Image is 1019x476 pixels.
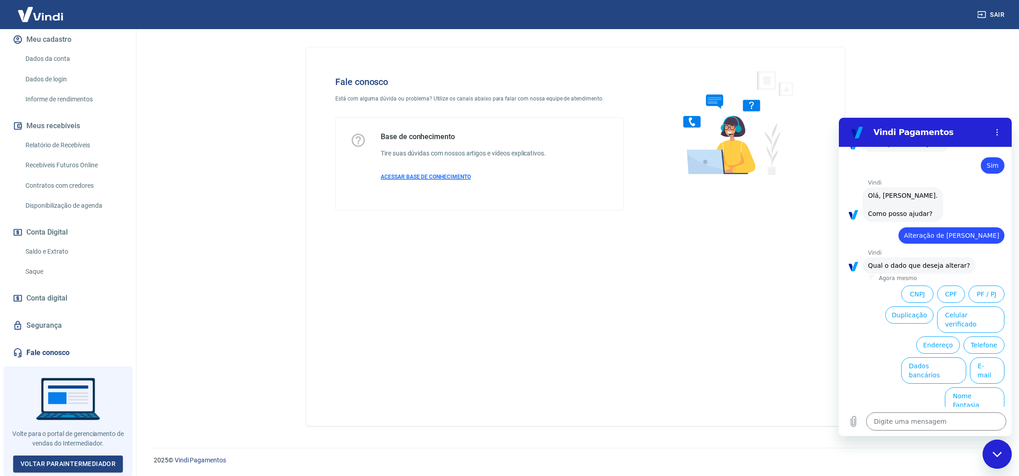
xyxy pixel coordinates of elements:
p: 2025 © [154,456,997,465]
a: Segurança [11,316,125,336]
a: Informe de rendimentos [22,90,125,109]
iframe: Botão para abrir a janela de mensagens, conversa em andamento [983,440,1012,469]
span: ACESSAR BASE DE CONHECIMENTO [381,174,471,180]
button: Conta Digital [11,222,125,242]
a: Relatório de Recebíveis [22,136,125,155]
p: Está com alguma dúvida ou problema? Utilize os canais abaixo para falar com nossa equipe de atend... [335,95,624,103]
h4: Fale conosco [335,76,624,87]
h6: Tire suas dúvidas com nossos artigos e vídeos explicativos. [381,149,546,158]
a: Dados da conta [22,50,125,68]
a: Saldo e Extrato [22,242,125,261]
iframe: Janela de mensagens [839,118,1012,436]
span: Conta digital [26,292,67,305]
a: Vindi Pagamentos [175,456,226,464]
img: Fale conosco [665,62,803,183]
a: Voltar paraIntermediador [13,456,123,472]
a: Disponibilização de agenda [22,196,125,215]
a: Contratos com credores [22,176,125,195]
a: ACESSAR BASE DE CONHECIMENTO [381,173,546,181]
a: Saque [22,262,125,281]
button: Meus recebíveis [11,116,125,136]
img: Vindi [11,0,70,28]
a: Recebíveis Futuros Online [22,156,125,175]
a: Fale conosco [11,343,125,363]
a: Conta digital [11,288,125,308]
a: Dados de login [22,70,125,89]
button: Sair [975,6,1008,23]
h5: Base de conhecimento [381,132,546,141]
button: Meu cadastro [11,30,125,50]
